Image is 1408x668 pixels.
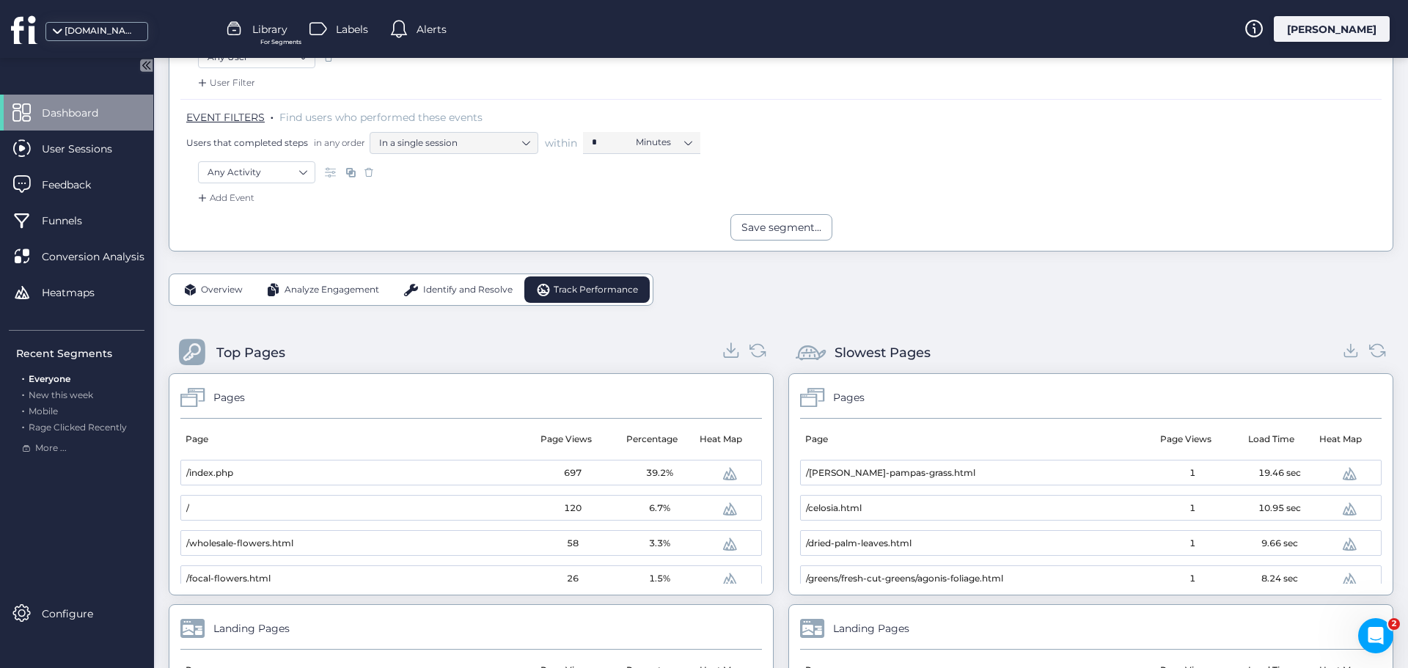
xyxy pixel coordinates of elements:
iframe: Intercom live chat [1358,618,1393,653]
div: Landing Pages [833,620,909,636]
span: /greens/fresh-cut-greens/agonis-foliage.html [806,572,1003,586]
span: . [22,370,24,384]
div: [PERSON_NAME] [1274,16,1390,42]
span: Track Performance [554,283,638,297]
span: Feedback [42,177,113,193]
div: Pages [213,389,245,405]
span: 1.5% [649,572,670,586]
div: Pages [833,389,865,405]
span: Users that completed steps [186,136,308,149]
span: Identify and Resolve [423,283,513,297]
div: User Filter [195,76,255,90]
div: Add Event [195,191,254,205]
span: . [22,419,24,433]
span: 1 [1189,572,1195,586]
span: Analyze Engagement [285,283,379,297]
span: Funnels [42,213,104,229]
span: /index.php [186,466,233,480]
mat-header-cell: Page Views [523,419,609,460]
span: /celosia.html [806,502,862,515]
span: Library [252,21,287,37]
span: New this week [29,389,93,400]
span: More ... [35,441,67,455]
span: within [545,136,577,150]
span: 1 [1189,502,1195,515]
span: 697 [564,466,582,480]
span: in any order [311,136,365,149]
span: Heatmaps [42,285,117,301]
span: . [22,386,24,400]
span: Labels [336,21,368,37]
span: Configure [42,606,115,622]
span: Conversion Analysis [42,249,166,265]
span: /focal-flowers.html [186,572,271,586]
span: /dried-palm-leaves.html [806,537,912,551]
div: Top Pages [216,342,285,363]
span: 26 [567,572,579,586]
div: Landing Pages [213,620,290,636]
span: / [186,502,189,515]
span: 3.3% [649,537,670,551]
span: Alerts [417,21,447,37]
span: User Sessions [42,141,134,157]
span: 1 [1189,466,1195,480]
span: Find users who performed these events [279,111,483,124]
span: 39.2% [646,466,673,480]
div: Recent Segments [16,345,144,361]
span: Everyone [29,373,70,384]
mat-header-cell: Percentage [609,419,694,460]
span: 58 [567,537,579,551]
span: Dashboard [42,105,120,121]
span: 6.7% [649,502,670,515]
span: 2 [1388,618,1400,630]
div: Save segment... [741,219,821,235]
div: [DOMAIN_NAME] [65,24,138,38]
nz-select-item: In a single session [379,132,529,154]
mat-header-cell: Heat Map [694,419,752,460]
mat-header-cell: Load Time [1228,419,1314,460]
span: Rage Clicked Recently [29,422,127,433]
span: . [271,108,274,122]
span: /wholesale-flowers.html [186,537,293,551]
mat-header-cell: Heat Map [1314,419,1371,460]
span: 1 [1189,537,1195,551]
mat-header-cell: Page Views [1143,419,1228,460]
nz-select-item: Any Activity [208,161,306,183]
span: Overview [201,283,243,297]
span: 8.24 sec [1261,572,1298,586]
mat-header-cell: Page [800,419,1143,460]
span: . [22,403,24,416]
span: For Segments [260,37,301,47]
mat-header-cell: Page [180,419,523,460]
span: 10.95 sec [1258,502,1301,515]
span: Mobile [29,405,58,416]
nz-select-item: Minutes [636,131,692,153]
span: 120 [564,502,582,515]
span: 9.66 sec [1261,537,1298,551]
span: EVENT FILTERS [186,111,265,124]
div: Slowest Pages [835,342,931,363]
span: /[PERSON_NAME]-pampas-grass.html [806,466,975,480]
span: 19.46 sec [1258,466,1301,480]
